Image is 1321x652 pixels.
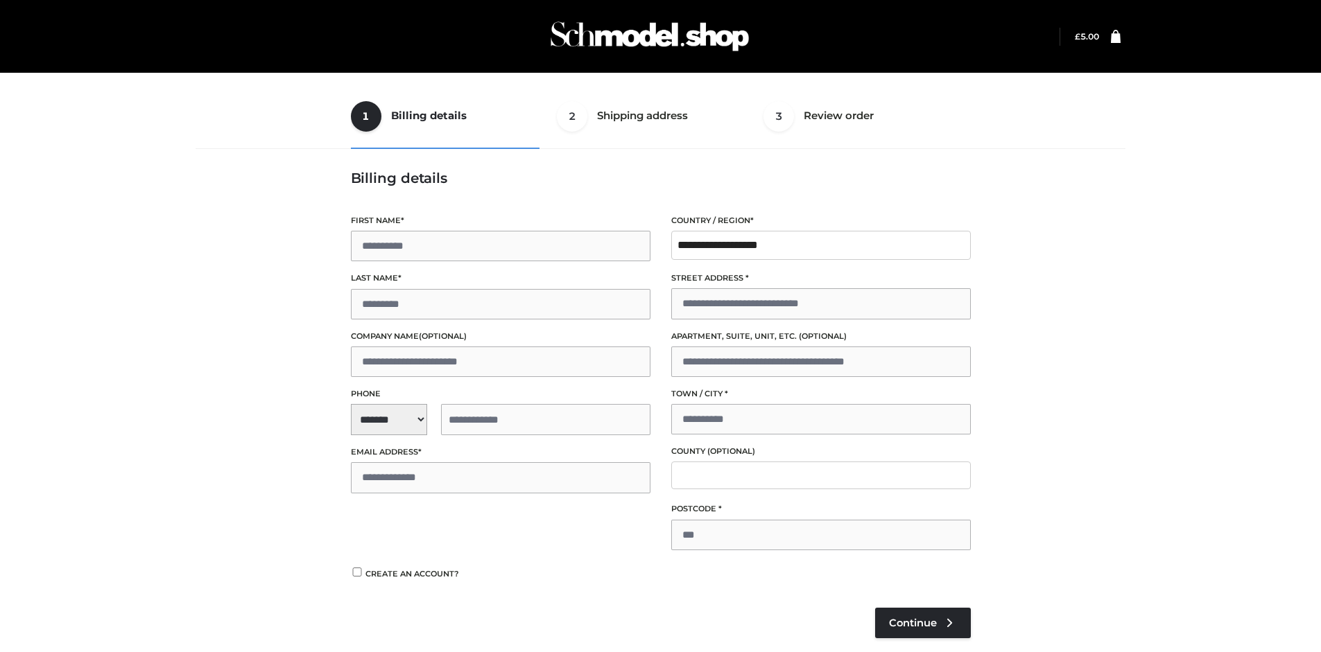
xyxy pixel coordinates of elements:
[1075,31,1099,42] bdi: 5.00
[351,170,971,186] h3: Billing details
[351,387,650,400] label: Phone
[419,331,467,341] span: (optional)
[351,567,363,576] input: Create an account?
[889,617,937,629] span: Continue
[707,446,755,456] span: (optional)
[351,272,650,285] label: Last name
[351,330,650,343] label: Company name
[671,214,971,227] label: Country / Region
[365,569,459,579] span: Create an account?
[1075,31,1080,42] span: £
[671,272,971,285] label: Street address
[671,445,971,458] label: County
[351,446,650,459] label: Email address
[671,330,971,343] label: Apartment, suite, unit, etc.
[351,214,650,227] label: First name
[546,9,754,64] img: Schmodel Admin 964
[875,608,971,638] a: Continue
[1075,31,1099,42] a: £5.00
[671,502,971,516] label: Postcode
[799,331,847,341] span: (optional)
[671,387,971,400] label: Town / City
